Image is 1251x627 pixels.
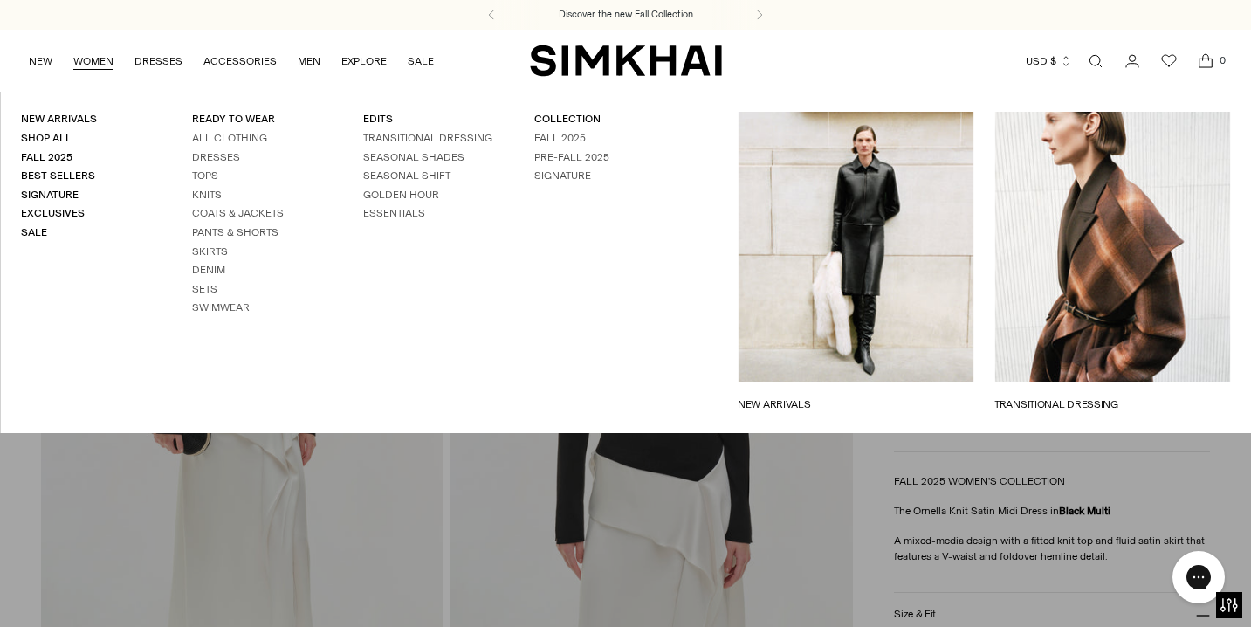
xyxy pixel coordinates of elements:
[134,42,182,80] a: DRESSES
[1214,52,1230,68] span: 0
[1164,545,1234,610] iframe: Gorgias live chat messenger
[408,42,434,80] a: SALE
[298,42,320,80] a: MEN
[203,42,277,80] a: ACCESSORIES
[1151,44,1186,79] a: Wishlist
[1188,44,1223,79] a: Open cart modal
[530,44,722,78] a: SIMKHAI
[1078,44,1113,79] a: Open search modal
[1115,44,1150,79] a: Go to the account page
[341,42,387,80] a: EXPLORE
[29,42,52,80] a: NEW
[73,42,113,80] a: WOMEN
[1026,42,1072,80] button: USD $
